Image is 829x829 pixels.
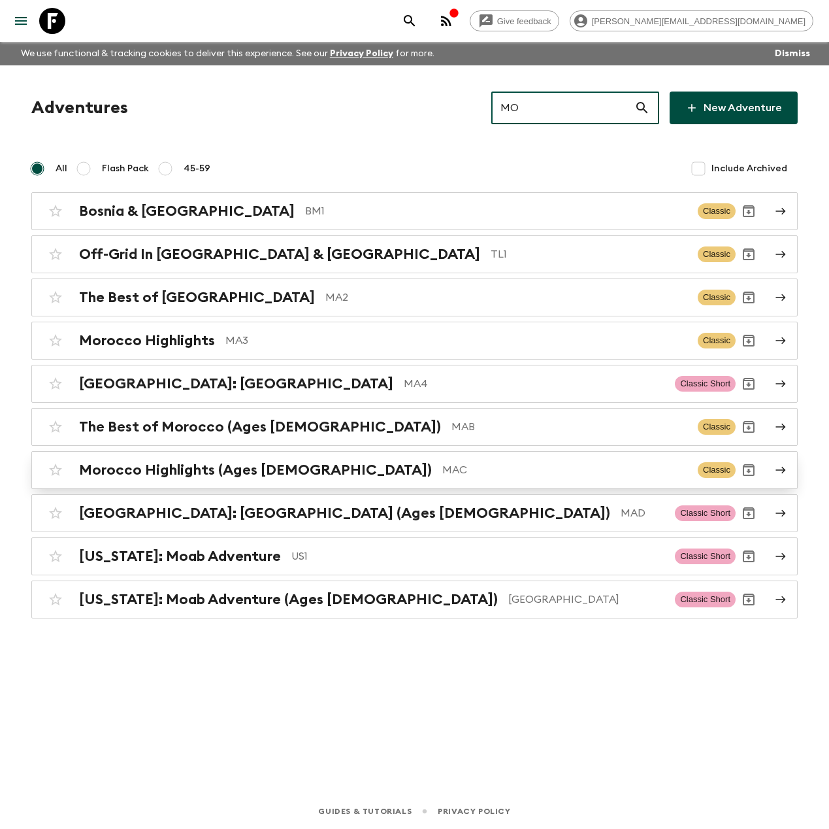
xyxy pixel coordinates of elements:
a: Morocco HighlightsMA3ClassicArchive [31,322,798,360]
p: [GEOGRAPHIC_DATA] [508,592,664,607]
a: Privacy Policy [438,804,510,819]
p: MA2 [325,290,687,305]
a: [GEOGRAPHIC_DATA]: [GEOGRAPHIC_DATA] (Ages [DEMOGRAPHIC_DATA])MADClassic ShortArchive [31,494,798,532]
a: Bosnia & [GEOGRAPHIC_DATA]BM1ClassicArchive [31,192,798,230]
button: Archive [736,543,762,569]
h2: Morocco Highlights (Ages [DEMOGRAPHIC_DATA]) [79,462,432,479]
button: Archive [736,328,762,354]
a: [US_STATE]: Moab Adventure (Ages [DEMOGRAPHIC_DATA])[GEOGRAPHIC_DATA]Classic ShortArchive [31,581,798,618]
span: Classic Short [675,549,736,564]
span: Give feedback [490,16,559,26]
a: Privacy Policy [330,49,393,58]
div: [PERSON_NAME][EMAIL_ADDRESS][DOMAIN_NAME] [570,10,813,31]
button: Archive [736,198,762,224]
p: MA3 [225,333,687,348]
p: MAD [621,505,664,521]
h2: Morocco Highlights [79,332,215,349]
span: 45-59 [184,162,210,175]
a: [US_STATE]: Moab AdventureUS1Classic ShortArchive [31,537,798,575]
a: New Adventure [670,92,798,124]
span: Classic [698,419,736,435]
span: All [56,162,67,175]
button: Archive [736,241,762,267]
a: [GEOGRAPHIC_DATA]: [GEOGRAPHIC_DATA]MA4Classic ShortArchive [31,365,798,403]
h2: [GEOGRAPHIC_DATA]: [GEOGRAPHIC_DATA] (Ages [DEMOGRAPHIC_DATA]) [79,505,610,522]
h2: [US_STATE]: Moab Adventure [79,548,281,565]
span: Include Archived [711,162,787,175]
p: US1 [291,549,664,564]
h2: The Best of Morocco (Ages [DEMOGRAPHIC_DATA]) [79,418,441,435]
span: Classic [698,290,736,305]
p: We use functional & tracking cookies to deliver this experience. See our for more. [16,42,440,65]
a: Morocco Highlights (Ages [DEMOGRAPHIC_DATA])MACClassicArchive [31,451,798,489]
a: The Best of Morocco (Ages [DEMOGRAPHIC_DATA])MABClassicArchive [31,408,798,446]
span: Classic [698,333,736,348]
span: Classic Short [675,505,736,521]
h2: Off-Grid In [GEOGRAPHIC_DATA] & [GEOGRAPHIC_DATA] [79,246,480,263]
button: menu [8,8,34,34]
button: Archive [736,586,762,613]
span: Classic [698,462,736,478]
p: MAC [442,462,687,478]
a: Guides & Tutorials [318,804,412,819]
a: The Best of [GEOGRAPHIC_DATA]MA2ClassicArchive [31,279,798,316]
h2: Bosnia & [GEOGRAPHIC_DATA] [79,203,295,220]
span: Classic Short [675,592,736,607]
button: Archive [736,457,762,483]
button: search adventures [397,8,423,34]
h1: Adventures [31,95,128,121]
h2: The Best of [GEOGRAPHIC_DATA] [79,289,315,306]
input: e.g. AR1, Argentina [491,90,634,126]
p: BM1 [305,203,687,219]
p: MAB [451,419,687,435]
a: Give feedback [470,10,559,31]
button: Archive [736,414,762,440]
p: TL1 [491,246,687,262]
p: MA4 [404,376,664,392]
button: Archive [736,500,762,526]
span: Classic Short [675,376,736,392]
h2: [US_STATE]: Moab Adventure (Ages [DEMOGRAPHIC_DATA]) [79,591,498,608]
span: Classic [698,203,736,219]
span: Classic [698,246,736,262]
span: [PERSON_NAME][EMAIL_ADDRESS][DOMAIN_NAME] [585,16,813,26]
button: Dismiss [772,44,813,63]
a: Off-Grid In [GEOGRAPHIC_DATA] & [GEOGRAPHIC_DATA]TL1ClassicArchive [31,235,798,273]
button: Archive [736,371,762,397]
span: Flash Pack [102,162,149,175]
h2: [GEOGRAPHIC_DATA]: [GEOGRAPHIC_DATA] [79,375,393,392]
button: Archive [736,284,762,311]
